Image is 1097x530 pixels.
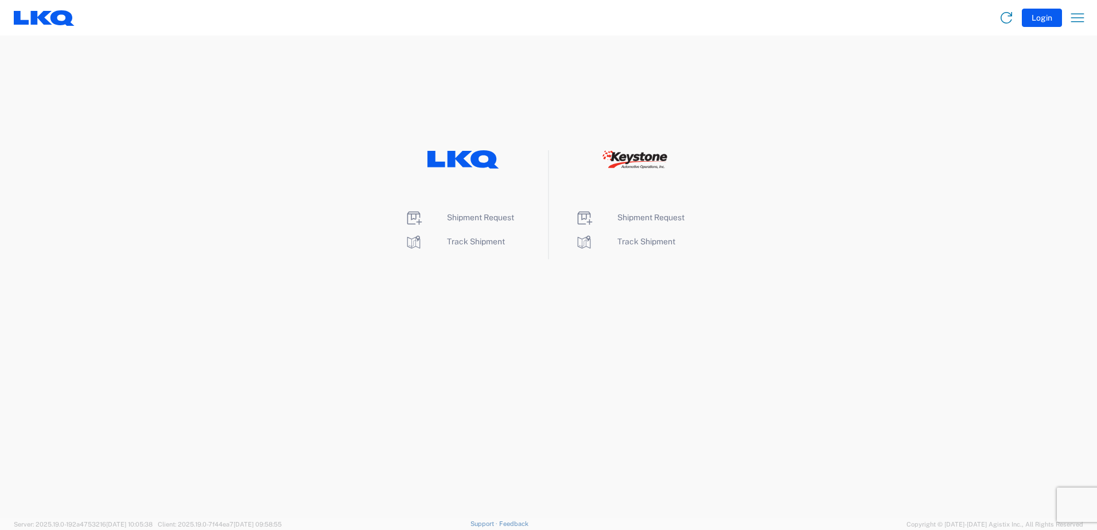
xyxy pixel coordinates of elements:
span: Track Shipment [617,237,675,246]
a: Track Shipment [404,237,505,246]
span: [DATE] 10:05:38 [106,521,153,528]
a: Shipment Request [575,213,684,222]
span: Client: 2025.19.0-7f44ea7 [158,521,282,528]
span: Shipment Request [447,213,514,222]
a: Feedback [499,520,528,527]
span: [DATE] 09:58:55 [234,521,282,528]
a: Shipment Request [404,213,514,222]
button: Login [1022,9,1062,27]
span: Shipment Request [617,213,684,222]
a: Support [470,520,499,527]
span: Track Shipment [447,237,505,246]
a: Track Shipment [575,237,675,246]
span: Server: 2025.19.0-192a4753216 [14,521,153,528]
span: Copyright © [DATE]-[DATE] Agistix Inc., All Rights Reserved [907,519,1083,529]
